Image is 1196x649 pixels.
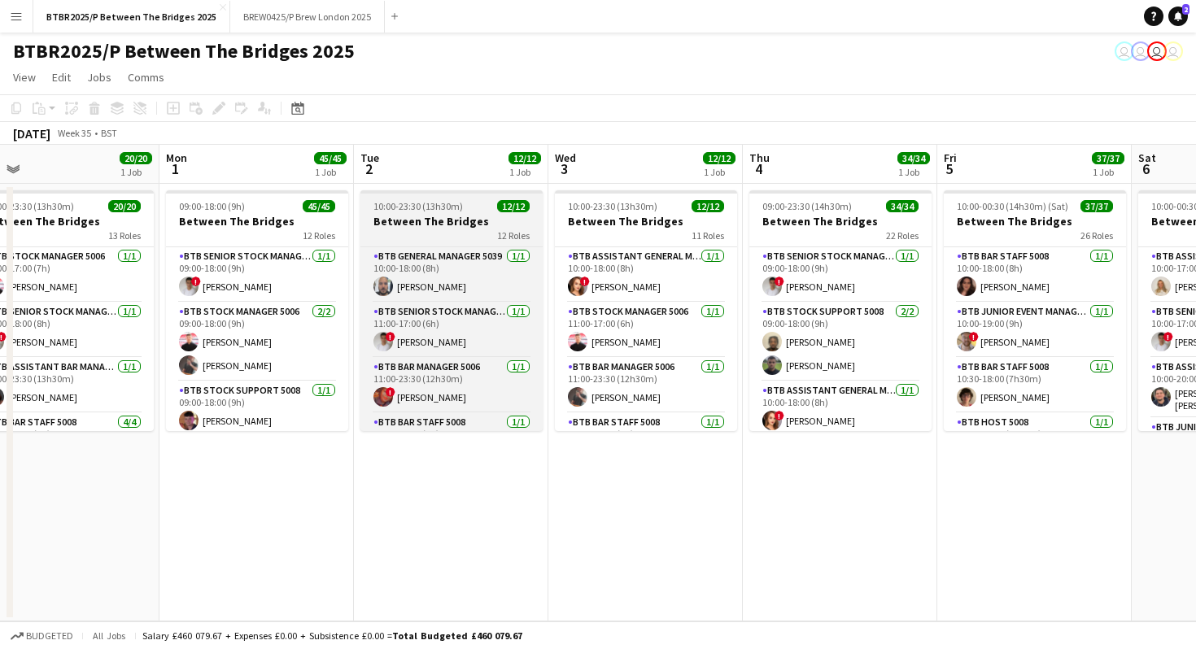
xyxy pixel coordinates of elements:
span: Mon [166,150,187,165]
app-card-role: BTB Bar Staff 50081/110:30-18:00 (7h30m)[PERSON_NAME] [944,358,1126,413]
app-card-role: BTB Stock support 50081/109:00-18:00 (9h)[PERSON_NAME] [166,381,348,437]
app-user-avatar: Amy Cane [1115,41,1134,61]
app-job-card: 10:00-00:30 (14h30m) (Sat)37/37Between The Bridges26 RolesBTB Bar Staff 50081/110:00-18:00 (8h)[P... [944,190,1126,431]
app-user-avatar: Amy Cane [1131,41,1150,61]
span: 20/20 [120,152,152,164]
app-card-role: BTB Bar Staff 50081/111:30-17:30 (6h) [360,413,543,468]
div: 1 Job [120,166,151,178]
span: ! [775,277,784,286]
div: 1 Job [898,166,929,178]
app-card-role: BTB Junior Event Manager 50391/110:00-19:00 (9h)![PERSON_NAME] [944,303,1126,358]
span: ! [386,387,395,397]
button: BTBR2025/P Between The Bridges 2025 [33,1,230,33]
a: Jobs [81,67,118,88]
span: 13 Roles [108,229,141,242]
app-card-role: BTB Bar Staff 50081/111:30-17:30 (6h) [555,413,737,468]
app-job-card: 09:00-18:00 (9h)45/45Between The Bridges12 RolesBTB Senior Stock Manager 50061/109:00-18:00 (9h)!... [166,190,348,431]
span: 12/12 [497,200,530,212]
div: 1 Job [1093,166,1124,178]
span: Budgeted [26,630,73,642]
span: Fri [944,150,957,165]
span: 34/34 [897,152,930,164]
span: Jobs [87,70,111,85]
span: Thu [749,150,770,165]
span: ! [191,277,201,286]
app-card-role: BTB Bar Manager 50061/111:00-23:30 (12h30m)![PERSON_NAME] [360,358,543,413]
app-card-role: BTB Assistant General Manager 50061/110:00-18:00 (8h)![PERSON_NAME] [749,381,932,437]
h3: Between The Bridges [360,214,543,229]
h3: Between The Bridges [944,214,1126,229]
app-job-card: 09:00-23:30 (14h30m)34/34Between The Bridges22 RolesBTB Senior Stock Manager 50061/109:00-18:00 (... [749,190,932,431]
span: All jobs [89,629,129,642]
app-card-role: BTB Assistant General Manager 50061/110:00-18:00 (8h)![PERSON_NAME] [555,247,737,303]
span: 10:00-23:30 (13h30m) [373,200,463,212]
a: Edit [46,67,77,88]
span: 11 Roles [692,229,724,242]
span: 6 [1136,159,1156,178]
span: 20/20 [108,200,141,212]
span: Wed [555,150,576,165]
span: 26 Roles [1080,229,1113,242]
div: BST [101,127,117,139]
span: 12/12 [509,152,541,164]
app-card-role: BTB Senior Stock Manager 50061/109:00-18:00 (9h)![PERSON_NAME] [166,247,348,303]
span: Sat [1138,150,1156,165]
span: 12 Roles [497,229,530,242]
app-card-role: BTB General Manager 50391/110:00-18:00 (8h)[PERSON_NAME] [360,247,543,303]
app-card-role: BTB Bar Manager 50061/111:00-23:30 (12h30m)[PERSON_NAME] [555,358,737,413]
span: ! [386,332,395,342]
h3: Between The Bridges [555,214,737,229]
app-card-role: BTB Stock support 50082/209:00-18:00 (9h)[PERSON_NAME][PERSON_NAME] [749,303,932,381]
span: 37/37 [1080,200,1113,212]
span: Week 35 [54,127,94,139]
a: 2 [1168,7,1188,26]
app-card-role: BTB Senior Stock Manager 50061/109:00-18:00 (9h)![PERSON_NAME] [749,247,932,303]
span: ! [969,332,979,342]
app-user-avatar: Amy Cane [1163,41,1183,61]
span: 37/37 [1092,152,1124,164]
span: 45/45 [314,152,347,164]
div: 1 Job [704,166,735,178]
span: 1 [164,159,187,178]
span: 12 Roles [303,229,335,242]
span: Tue [360,150,379,165]
app-card-role: BTB Host 50081/110:30-18:00 (7h30m) [944,413,1126,468]
a: Comms [121,67,171,88]
span: ! [775,411,784,420]
span: 12/12 [692,200,724,212]
app-card-role: BTB Stock Manager 50062/209:00-18:00 (9h)[PERSON_NAME][PERSON_NAME] [166,303,348,381]
app-card-role: BTB Stock Manager 50061/111:00-17:00 (6h)[PERSON_NAME] [555,303,737,358]
span: ! [580,277,590,286]
button: Budgeted [8,627,76,645]
span: ! [1163,332,1173,342]
span: 10:00-00:30 (14h30m) (Sat) [957,200,1068,212]
app-job-card: 10:00-23:30 (13h30m)12/12Between The Bridges12 RolesBTB General Manager 50391/110:00-18:00 (8h)[P... [360,190,543,431]
app-card-role: BTB Bar Staff 50081/110:00-18:00 (8h)[PERSON_NAME] [944,247,1126,303]
app-user-avatar: Amy Cane [1147,41,1167,61]
a: View [7,67,42,88]
span: 09:00-23:30 (14h30m) [762,200,852,212]
span: Total Budgeted £460 079.67 [392,629,522,642]
span: 4 [747,159,770,178]
h3: Between The Bridges [166,214,348,229]
h3: Between The Bridges [749,214,932,229]
div: 1 Job [509,166,540,178]
div: 1 Job [315,166,346,178]
app-card-role: BTB Senior Stock Manager 50061/111:00-17:00 (6h)![PERSON_NAME] [360,303,543,358]
span: 5 [941,159,957,178]
app-job-card: 10:00-23:30 (13h30m)12/12Between The Bridges11 RolesBTB Assistant General Manager 50061/110:00-18... [555,190,737,431]
span: 09:00-18:00 (9h) [179,200,245,212]
span: 10:00-23:30 (13h30m) [568,200,657,212]
span: 45/45 [303,200,335,212]
div: [DATE] [13,125,50,142]
span: 12/12 [703,152,735,164]
span: 3 [552,159,576,178]
span: 22 Roles [886,229,919,242]
span: 34/34 [886,200,919,212]
span: 2 [1182,4,1189,15]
